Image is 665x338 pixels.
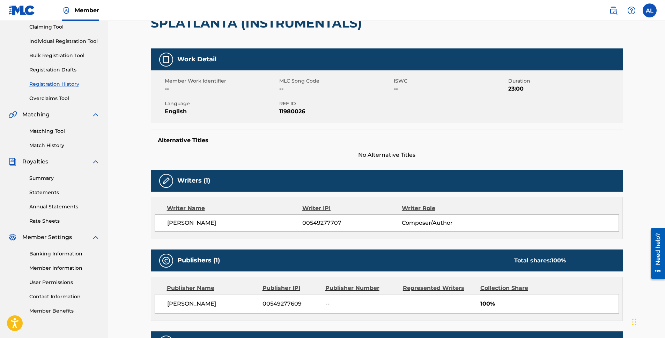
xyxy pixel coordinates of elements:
img: Matching [8,110,17,119]
span: 00549277609 [263,300,320,308]
a: Summary [29,175,100,182]
a: Statements [29,189,100,196]
span: [PERSON_NAME] [167,300,258,308]
a: Public Search [606,3,620,17]
span: 100% [480,300,619,308]
span: -- [394,85,507,93]
img: Member Settings [8,233,17,241]
a: Overclaims Tool [29,95,100,102]
a: Annual Statements [29,203,100,210]
span: Member [75,6,99,14]
a: Bulk Registration Tool [29,52,100,59]
div: Help [625,3,638,17]
img: expand [91,158,100,166]
img: Work Detail [162,55,170,64]
img: Writers [162,177,170,185]
a: Rate Sheets [29,217,100,225]
div: Publisher IPI [263,284,320,292]
a: User Permissions [29,279,100,286]
img: Royalties [8,158,17,166]
a: Matching Tool [29,128,100,135]
img: expand [91,110,100,119]
span: 23:00 [508,85,621,93]
img: Top Rightsholder [62,6,71,15]
a: Registration History [29,80,100,88]
img: help [627,6,636,15]
iframe: Chat Widget [630,305,665,338]
span: No Alternative Titles [151,151,623,159]
span: Member Work Identifier [165,77,278,85]
iframe: Resource Center [645,225,665,282]
span: -- [165,85,278,93]
img: Publishers [162,256,170,265]
span: 100 % [551,257,566,264]
img: search [609,6,618,15]
h2: SPLATLANTA (INSTRUMENTALS) [151,15,365,31]
span: -- [325,300,398,308]
div: User Menu [643,3,657,17]
span: Matching [22,110,50,119]
span: Member Settings [22,233,72,241]
span: Composer/Author [402,219,492,227]
h5: Alternative Titles [158,137,616,144]
span: MLC Song Code [279,77,392,85]
a: Member Information [29,264,100,272]
h5: Work Detail [177,55,216,63]
div: Total shares: [514,256,566,265]
div: Writer IPI [302,204,402,213]
span: Language [165,100,278,107]
span: -- [279,85,392,93]
h5: Writers (1) [177,177,210,185]
div: Writer Role [402,204,492,213]
div: Drag [632,312,636,332]
span: Duration [508,77,621,85]
div: Collection Share [480,284,548,292]
div: Writer Name [167,204,303,213]
a: Contact Information [29,293,100,300]
span: REF ID [279,100,392,107]
span: English [165,107,278,116]
div: Publisher Number [325,284,398,292]
a: Member Benefits [29,307,100,315]
a: Claiming Tool [29,23,100,31]
h5: Publishers (1) [177,256,220,264]
img: MLC Logo [8,5,35,15]
span: 00549277707 [302,219,401,227]
a: Registration Drafts [29,66,100,74]
span: Royalties [22,158,48,166]
a: Individual Registration Tool [29,38,100,45]
span: [PERSON_NAME] [167,219,303,227]
span: 11980026 [279,107,392,116]
span: ISWC [394,77,507,85]
img: expand [91,233,100,241]
a: Match History [29,142,100,149]
div: Publisher Name [167,284,257,292]
a: Banking Information [29,250,100,258]
div: Represented Writers [403,284,475,292]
